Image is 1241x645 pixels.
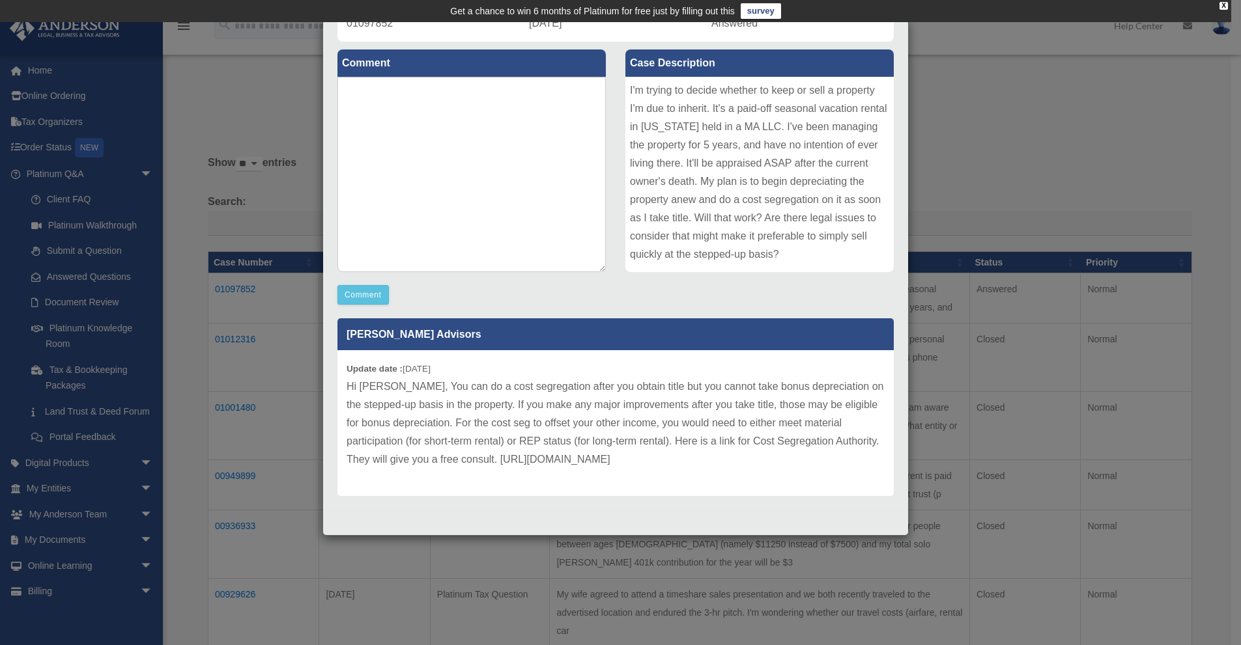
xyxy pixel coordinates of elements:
[337,318,894,350] p: [PERSON_NAME] Advisors
[347,364,403,374] b: Update date :
[347,18,393,29] span: 01097852
[529,18,562,29] span: [DATE]
[347,377,885,469] p: Hi [PERSON_NAME], You can do a cost segregation after you obtain title but you cannot take bonus ...
[1220,2,1228,10] div: close
[741,3,781,19] a: survey
[625,77,894,272] div: I'm trying to decide whether to keep or sell a property I'm due to inherit. It's a paid-off seaso...
[450,3,735,19] div: Get a chance to win 6 months of Platinum for free just by filling out this
[337,285,389,305] button: Comment
[347,364,431,374] small: [DATE]
[625,49,894,77] label: Case Description
[711,18,758,29] span: Answered
[337,49,606,77] label: Comment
